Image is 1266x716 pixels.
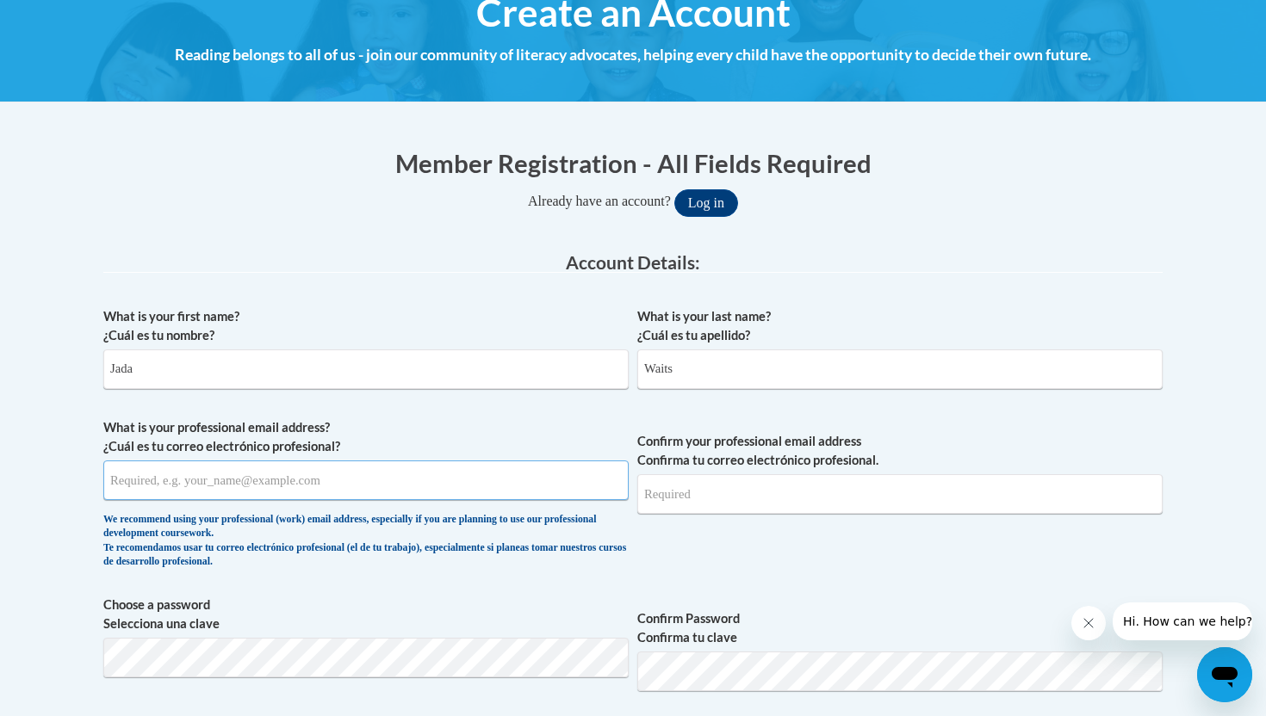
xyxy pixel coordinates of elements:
h1: Member Registration - All Fields Required [103,145,1163,181]
div: We recommend using your professional (work) email address, especially if you are planning to use ... [103,513,629,570]
iframe: Message from company [1113,602,1252,640]
input: Metadata input [103,460,629,500]
label: What is your professional email address? ¿Cuál es tu correo electrónico profesional? [103,418,629,456]
iframe: Button to launch messaging window [1197,647,1252,702]
label: Confirm Password Confirma tu clave [637,609,1163,647]
label: What is your first name? ¿Cuál es tu nombre? [103,307,629,345]
span: Account Details: [566,251,700,273]
label: What is your last name? ¿Cuál es tu apellido? [637,307,1163,345]
label: Confirm your professional email address Confirma tu correo electrónico profesional. [637,432,1163,470]
input: Required [637,474,1163,514]
span: Already have an account? [528,194,671,208]
button: Log in [674,189,738,217]
input: Metadata input [637,349,1163,389]
h4: Reading belongs to all of us - join our community of literacy advocates, helping every child have... [103,44,1163,66]
input: Metadata input [103,349,629,389]
label: Choose a password Selecciona una clave [103,596,629,633]
iframe: Close message [1071,606,1106,640]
